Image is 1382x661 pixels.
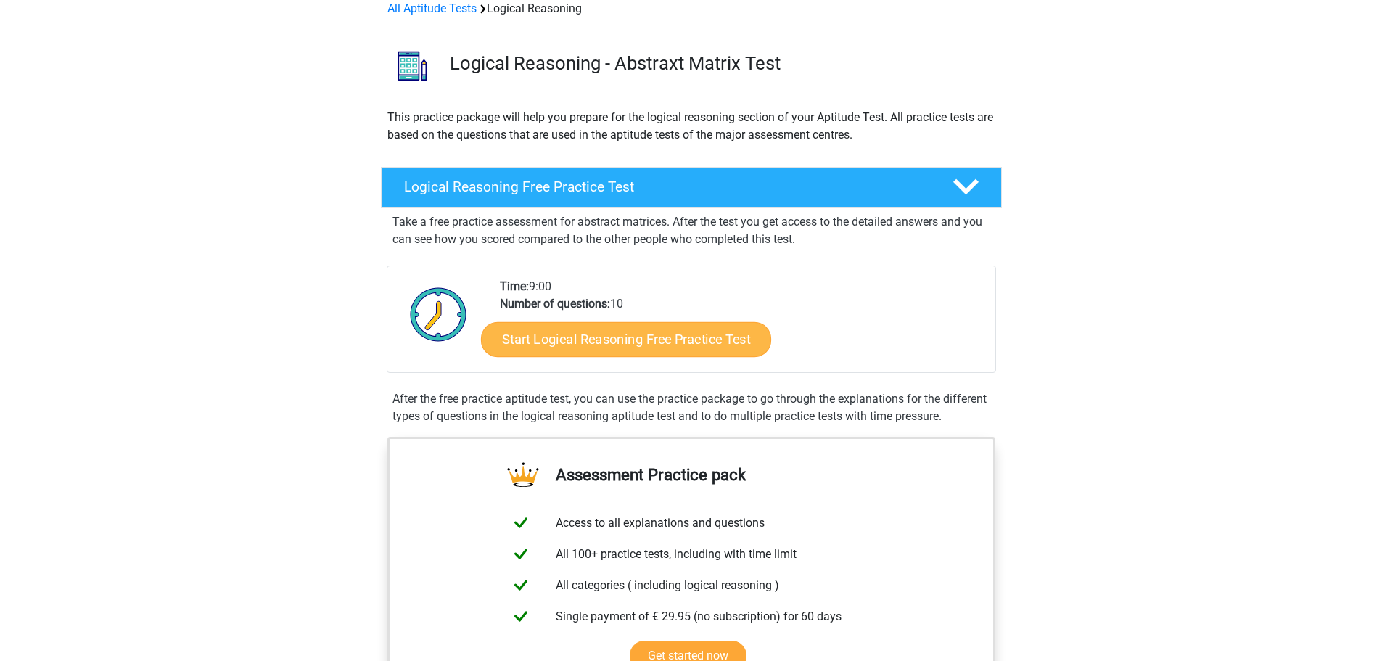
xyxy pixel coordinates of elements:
[500,279,529,293] b: Time:
[402,278,475,350] img: Clock
[387,1,477,15] a: All Aptitude Tests
[481,321,771,356] a: Start Logical Reasoning Free Practice Test
[450,52,990,75] h3: Logical Reasoning - Abstraxt Matrix Test
[404,178,929,195] h4: Logical Reasoning Free Practice Test
[387,109,995,144] p: This practice package will help you prepare for the logical reasoning section of your Aptitude Te...
[387,390,996,425] div: After the free practice aptitude test, you can use the practice package to go through the explana...
[500,297,610,311] b: Number of questions:
[382,35,443,97] img: logical reasoning
[375,167,1008,208] a: Logical Reasoning Free Practice Test
[392,213,990,248] p: Take a free practice assessment for abstract matrices. After the test you get access to the detai...
[489,278,995,372] div: 9:00 10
